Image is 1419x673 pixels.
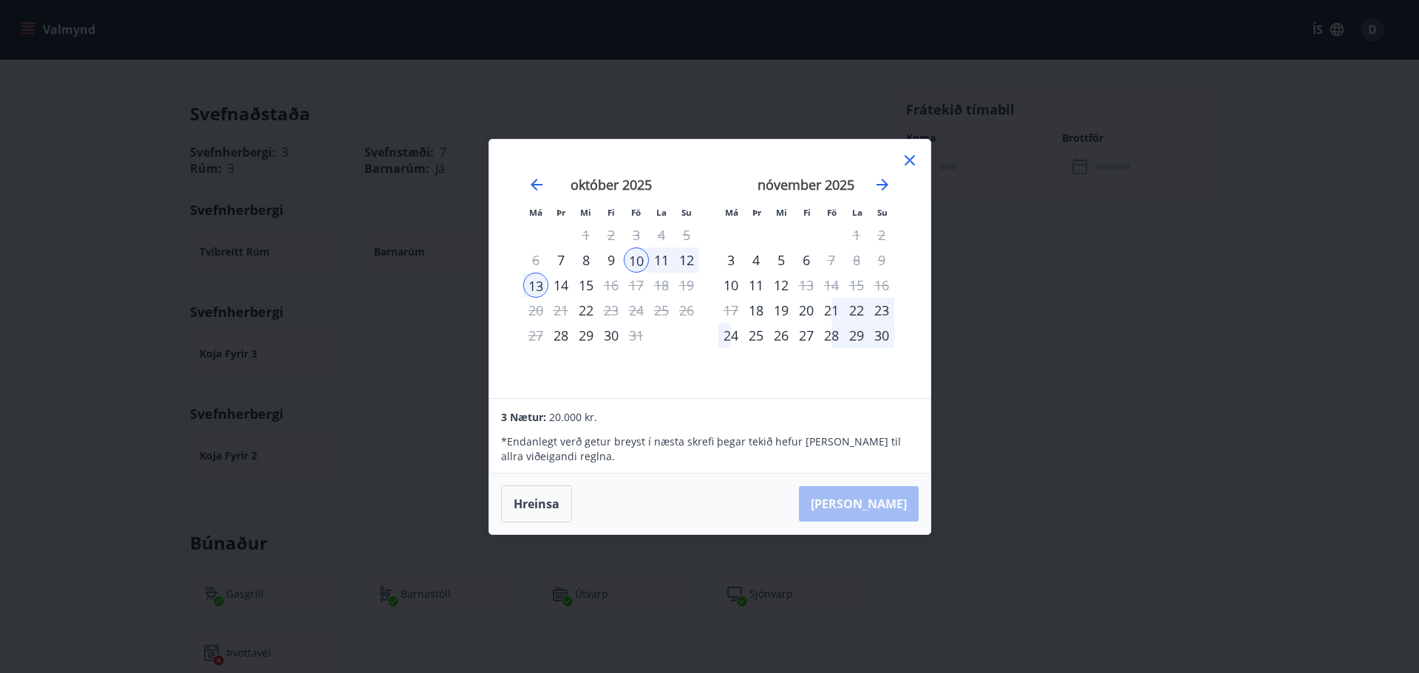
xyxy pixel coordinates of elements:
[819,323,844,348] td: Choose föstudagur, 28. nóvember 2025 as your check-in date. It’s available.
[523,247,548,273] td: Not available. mánudagur, 6. október 2025
[624,273,649,298] td: Not available. föstudagur, 17. október 2025
[649,298,674,323] td: Not available. laugardagur, 25. október 2025
[743,273,769,298] div: 11
[743,273,769,298] td: Choose þriðjudagur, 11. nóvember 2025 as your check-in date. It’s available.
[794,273,819,298] div: Aðeins útritun í boði
[574,222,599,247] td: Not available. miðvikudagur, 1. október 2025
[743,247,769,273] div: 4
[624,323,649,348] td: Choose föstudagur, 31. október 2025 as your check-in date. It’s available.
[507,157,913,380] div: Calendar
[548,247,574,273] td: Choose þriðjudagur, 7. október 2025 as your check-in date. It’s available.
[649,222,674,247] td: Not available. laugardagur, 4. október 2025
[718,273,743,298] td: Choose mánudagur, 10. nóvember 2025 as your check-in date. It’s available.
[819,247,844,273] div: Aðeins útritun í boði
[718,247,743,273] td: Choose mánudagur, 3. nóvember 2025 as your check-in date. It’s available.
[674,247,699,273] td: Selected. sunnudagur, 12. október 2025
[674,273,699,298] td: Not available. sunnudagur, 19. október 2025
[844,247,869,273] td: Not available. laugardagur, 8. nóvember 2025
[548,247,574,273] div: Aðeins innritun í boði
[794,298,819,323] td: Choose fimmtudagur, 20. nóvember 2025 as your check-in date. It’s available.
[501,434,918,464] p: * Endanlegt verð getur breyst í næsta skrefi þegar tekið hefur [PERSON_NAME] til allra viðeigandi...
[718,273,743,298] div: Aðeins innritun í boði
[869,273,894,298] td: Not available. sunnudagur, 16. nóvember 2025
[758,176,854,194] strong: nóvember 2025
[874,176,891,194] div: Move forward to switch to the next month.
[549,410,597,424] span: 20.000 kr.
[608,207,615,218] small: Fi
[624,247,649,273] div: 10
[548,298,574,323] td: Not available. þriðjudagur, 21. október 2025
[718,323,743,348] td: Choose mánudagur, 24. nóvember 2025 as your check-in date. It’s available.
[743,323,769,348] div: 25
[769,323,794,348] div: 26
[501,410,546,424] span: 3 Nætur:
[528,176,545,194] div: Move backward to switch to the previous month.
[869,298,894,323] div: 23
[599,273,624,298] td: Choose fimmtudagur, 16. október 2025 as your check-in date. It’s available.
[501,485,572,522] button: Hreinsa
[599,247,624,273] div: 9
[574,323,599,348] td: Choose miðvikudagur, 29. október 2025 as your check-in date. It’s available.
[769,273,794,298] td: Choose miðvikudagur, 12. nóvember 2025 as your check-in date. It’s available.
[743,323,769,348] td: Choose þriðjudagur, 25. nóvember 2025 as your check-in date. It’s available.
[574,323,599,348] div: 29
[844,323,869,348] div: 29
[844,323,869,348] td: Choose laugardagur, 29. nóvember 2025 as your check-in date. It’s available.
[869,222,894,247] td: Not available. sunnudagur, 2. nóvember 2025
[571,176,652,194] strong: október 2025
[574,298,599,323] div: Aðeins innritun í boði
[794,323,819,348] div: 27
[794,273,819,298] td: Choose fimmtudagur, 13. nóvember 2025 as your check-in date. It’s available.
[599,247,624,273] td: Choose fimmtudagur, 9. október 2025 as your check-in date. It’s available.
[769,323,794,348] td: Choose miðvikudagur, 26. nóvember 2025 as your check-in date. It’s available.
[599,298,624,323] div: Aðeins útritun í boði
[674,247,699,273] div: 12
[523,273,548,298] div: 13
[674,298,699,323] td: Not available. sunnudagur, 26. október 2025
[819,273,844,298] td: Not available. föstudagur, 14. nóvember 2025
[574,247,599,273] div: 8
[725,207,738,218] small: Má
[674,222,699,247] td: Not available. sunnudagur, 5. október 2025
[819,247,844,273] td: Choose föstudagur, 7. nóvember 2025 as your check-in date. It’s available.
[548,323,574,348] td: Choose þriðjudagur, 28. október 2025 as your check-in date. It’s available.
[869,298,894,323] td: Choose sunnudagur, 23. nóvember 2025 as your check-in date. It’s available.
[599,273,624,298] div: Aðeins útritun í boði
[599,222,624,247] td: Not available. fimmtudagur, 2. október 2025
[869,323,894,348] div: 30
[844,222,869,247] td: Not available. laugardagur, 1. nóvember 2025
[844,298,869,323] td: Choose laugardagur, 22. nóvember 2025 as your check-in date. It’s available.
[599,323,624,348] td: Choose fimmtudagur, 30. október 2025 as your check-in date. It’s available.
[656,207,667,218] small: La
[523,323,548,348] td: Not available. mánudagur, 27. október 2025
[869,323,894,348] td: Choose sunnudagur, 30. nóvember 2025 as your check-in date. It’s available.
[574,273,599,298] div: 15
[580,207,591,218] small: Mi
[776,207,787,218] small: Mi
[769,298,794,323] div: 19
[794,247,819,273] div: 6
[794,323,819,348] td: Choose fimmtudagur, 27. nóvember 2025 as your check-in date. It’s available.
[794,298,819,323] div: 20
[624,247,649,273] td: Selected as start date. föstudagur, 10. október 2025
[523,273,548,298] td: Selected as end date. mánudagur, 13. október 2025
[624,298,649,323] td: Not available. föstudagur, 24. október 2025
[852,207,862,218] small: La
[769,247,794,273] td: Choose miðvikudagur, 5. nóvember 2025 as your check-in date. It’s available.
[769,298,794,323] td: Choose miðvikudagur, 19. nóvember 2025 as your check-in date. It’s available.
[649,247,674,273] td: Selected. laugardagur, 11. október 2025
[529,207,542,218] small: Má
[743,298,769,323] div: Aðeins innritun í boði
[752,207,761,218] small: Þr
[877,207,888,218] small: Su
[681,207,692,218] small: Su
[649,247,674,273] div: 11
[574,273,599,298] td: Choose miðvikudagur, 15. október 2025 as your check-in date. It’s available.
[819,323,844,348] div: 28
[557,207,565,218] small: Þr
[574,298,599,323] td: Choose miðvikudagur, 22. október 2025 as your check-in date. It’s available.
[794,247,819,273] td: Choose fimmtudagur, 6. nóvember 2025 as your check-in date. It’s available.
[523,298,548,323] td: Not available. mánudagur, 20. október 2025
[624,323,649,348] div: Aðeins útritun í boði
[649,273,674,298] td: Not available. laugardagur, 18. október 2025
